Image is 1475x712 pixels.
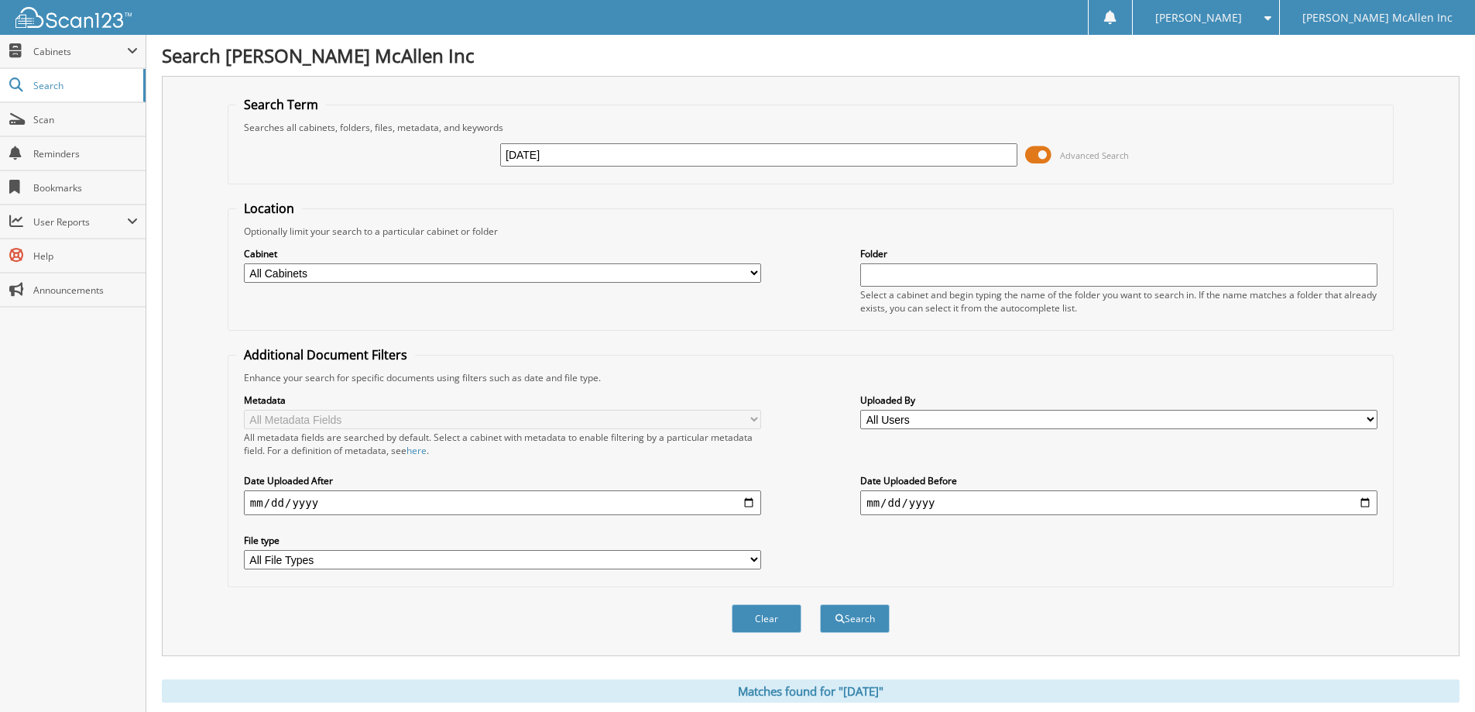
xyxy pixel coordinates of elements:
[860,474,1377,487] label: Date Uploaded Before
[820,604,890,633] button: Search
[33,45,127,58] span: Cabinets
[15,7,132,28] img: scan123-logo-white.svg
[162,43,1460,68] h1: Search [PERSON_NAME] McAllen Inc
[236,371,1385,384] div: Enhance your search for specific documents using filters such as date and file type.
[33,113,138,126] span: Scan
[860,394,1377,407] label: Uploaded By
[406,444,427,457] a: here
[33,249,138,263] span: Help
[1302,13,1453,22] span: [PERSON_NAME] McAllen Inc
[33,147,138,160] span: Reminders
[244,490,761,515] input: start
[236,225,1385,238] div: Optionally limit your search to a particular cabinet or folder
[33,215,127,229] span: User Reports
[860,288,1377,315] div: Select a cabinet and begin typing the name of the folder you want to search in. If the name match...
[236,96,326,113] legend: Search Term
[860,247,1377,260] label: Folder
[1155,13,1242,22] span: [PERSON_NAME]
[1060,150,1129,161] span: Advanced Search
[860,490,1377,515] input: end
[162,679,1460,703] div: Matches found for "[DATE]"
[33,284,138,297] span: Announcements
[244,431,761,457] div: All metadata fields are searched by default. Select a cabinet with metadata to enable filtering b...
[244,534,761,547] label: File type
[236,200,302,217] legend: Location
[244,394,761,407] label: Metadata
[33,181,138,194] span: Bookmarks
[244,474,761,487] label: Date Uploaded After
[236,121,1385,134] div: Searches all cabinets, folders, files, metadata, and keywords
[33,79,135,92] span: Search
[244,247,761,260] label: Cabinet
[236,346,415,363] legend: Additional Document Filters
[732,604,801,633] button: Clear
